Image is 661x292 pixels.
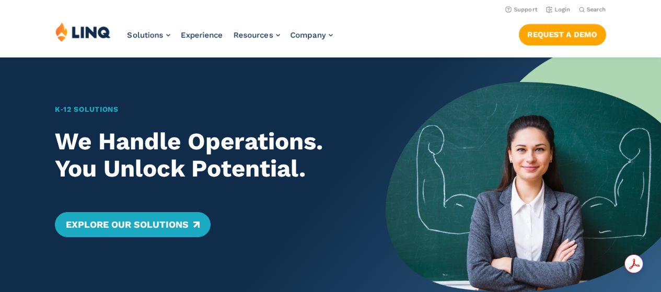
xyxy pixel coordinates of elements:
button: Open Search Bar [579,6,606,14]
span: Search [587,6,606,13]
span: Solutions [127,30,164,40]
nav: Button Navigation [519,22,606,45]
a: Support [505,6,538,13]
span: Company [291,30,326,40]
a: Login [546,6,571,13]
h1: K‑12 Solutions [55,104,358,115]
a: Company [291,30,333,40]
span: Resources [234,30,273,40]
a: Experience [181,30,223,40]
img: LINQ | K‑12 Software [55,22,111,42]
img: Home Banner [386,57,661,292]
a: Request a Demo [519,24,606,45]
a: Resources [234,30,280,40]
h2: We Handle Operations. You Unlock Potential. [55,128,358,183]
a: Explore Our Solutions [55,212,210,237]
nav: Primary Navigation [127,22,333,56]
a: Solutions [127,30,170,40]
